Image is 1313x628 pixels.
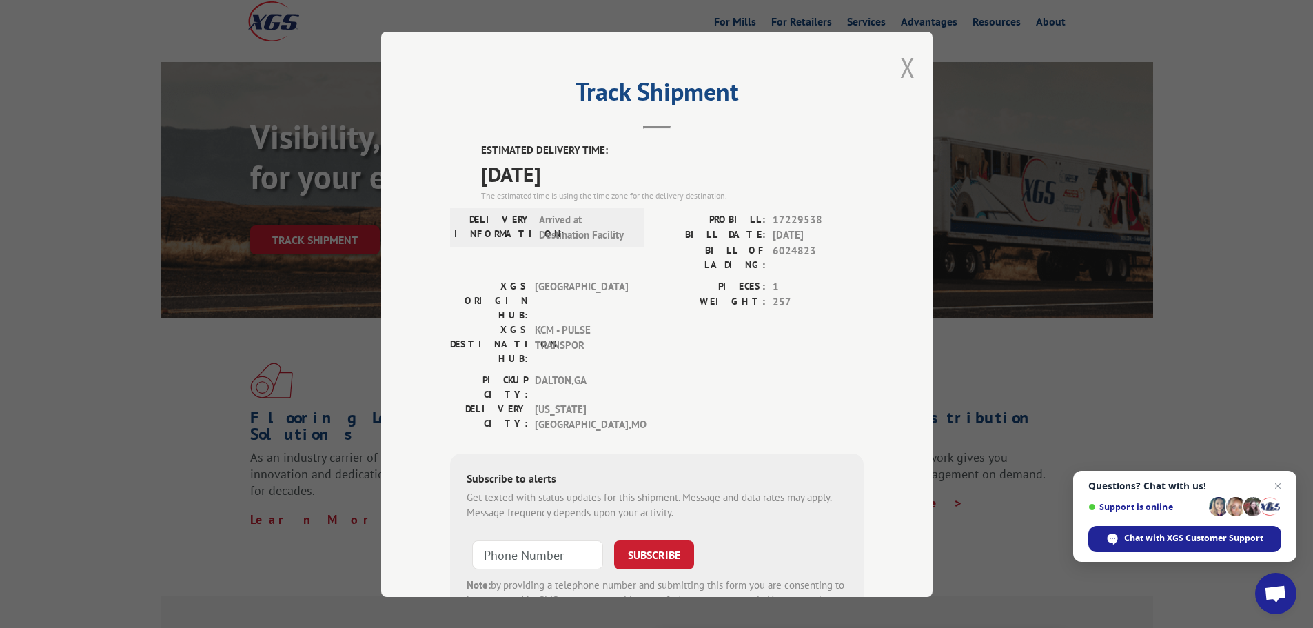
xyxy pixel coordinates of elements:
[773,243,864,272] span: 6024823
[657,227,766,243] label: BILL DATE:
[657,294,766,310] label: WEIGHT:
[450,372,528,401] label: PICKUP CITY:
[467,577,847,624] div: by providing a telephone number and submitting this form you are consenting to be contacted by SM...
[773,294,864,310] span: 257
[481,143,864,159] label: ESTIMATED DELIVERY TIME:
[454,212,532,243] label: DELIVERY INFORMATION:
[450,401,528,432] label: DELIVERY CITY:
[467,578,491,591] strong: Note:
[539,212,632,243] span: Arrived at Destination Facility
[450,82,864,108] h2: Track Shipment
[900,49,915,85] button: Close modal
[1270,478,1286,494] span: Close chat
[535,401,628,432] span: [US_STATE][GEOGRAPHIC_DATA] , MO
[535,372,628,401] span: DALTON , GA
[467,489,847,520] div: Get texted with status updates for this shipment. Message and data rates may apply. Message frequ...
[450,278,528,322] label: XGS ORIGIN HUB:
[1088,502,1204,512] span: Support is online
[657,212,766,227] label: PROBILL:
[1255,573,1296,614] div: Open chat
[472,540,603,569] input: Phone Number
[535,278,628,322] span: [GEOGRAPHIC_DATA]
[773,227,864,243] span: [DATE]
[773,212,864,227] span: 17229538
[1124,532,1263,545] span: Chat with XGS Customer Support
[614,540,694,569] button: SUBSCRIBE
[657,278,766,294] label: PIECES:
[1088,526,1281,552] div: Chat with XGS Customer Support
[535,322,628,365] span: KCM - PULSE TRANSPOR
[657,243,766,272] label: BILL OF LADING:
[450,322,528,365] label: XGS DESTINATION HUB:
[773,278,864,294] span: 1
[1088,480,1281,492] span: Questions? Chat with us!
[481,158,864,189] span: [DATE]
[481,189,864,201] div: The estimated time is using the time zone for the delivery destination.
[467,469,847,489] div: Subscribe to alerts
